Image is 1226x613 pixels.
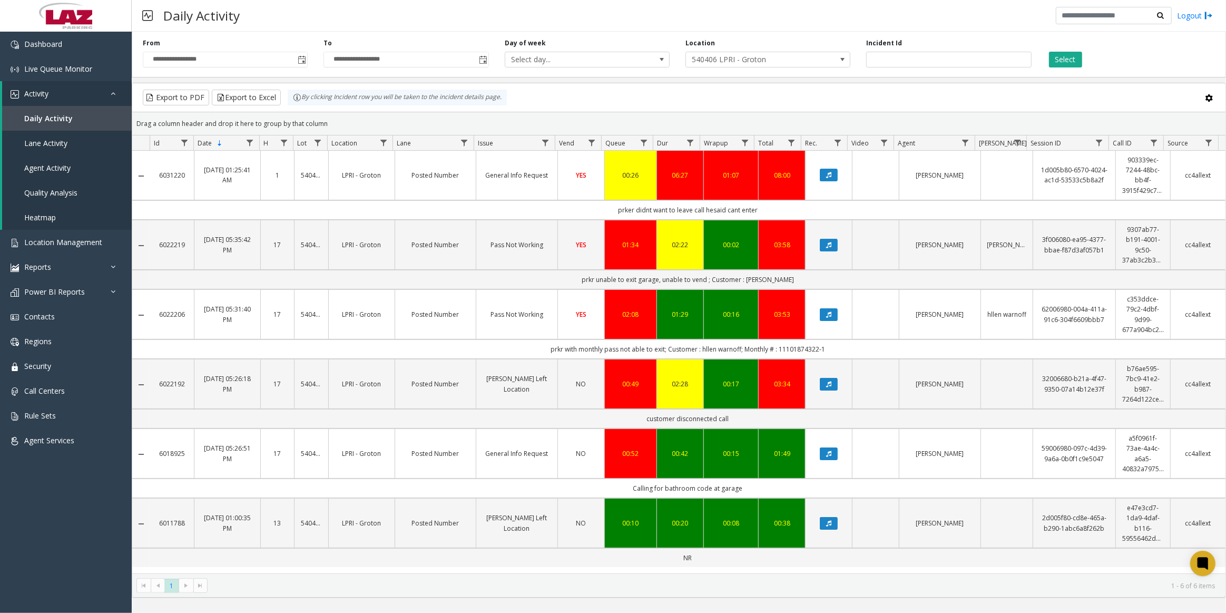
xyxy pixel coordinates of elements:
a: LPRI - Groton [335,379,388,389]
a: Id Filter Menu [177,135,191,150]
a: 08:00 [765,170,799,180]
a: [PERSON_NAME] [906,518,974,528]
a: 1d005b80-6570-4024-ac1d-53533c5b8a2f [1039,165,1109,185]
a: Collapse Details [132,381,150,389]
span: Toggle popup [296,52,307,67]
div: 03:53 [765,309,799,319]
a: 01:29 [663,309,697,319]
a: Heatmap [2,205,132,230]
a: 32006680-b21a-4f47-9350-07a14b12e37f [1039,374,1109,394]
div: 00:20 [663,518,697,528]
a: 540406 [301,170,322,180]
a: cc4allext [1177,309,1219,319]
span: Session ID [1031,139,1062,148]
a: e47e3cd7-1da9-4daf-b116-59556462d906 [1122,503,1164,543]
a: [DATE] 01:25:41 AM [201,165,253,185]
a: [PERSON_NAME] [906,449,974,459]
a: 540406 [301,379,322,389]
a: 1 [267,170,288,180]
a: LPRI - Groton [335,240,388,250]
img: pageIcon [142,3,153,28]
a: Logout [1177,10,1213,21]
h3: Daily Activity [158,3,245,28]
a: NO [564,518,598,528]
div: 06:27 [663,170,697,180]
a: Session ID Filter Menu [1092,135,1106,150]
span: Quality Analysis [24,188,77,198]
label: Incident Id [866,38,902,48]
a: 00:02 [710,240,752,250]
label: To [323,38,332,48]
a: 17 [267,379,288,389]
img: 'icon' [11,264,19,272]
a: Activity [2,81,132,106]
span: Toggle popup [477,52,488,67]
a: Pass Not Working [483,309,551,319]
img: 'icon' [11,288,19,297]
a: 6022219 [156,240,188,250]
a: 6018925 [156,449,188,459]
a: hllen warnoff [987,309,1026,319]
span: NO [576,380,586,388]
span: Total [759,139,774,148]
a: [PERSON_NAME] [906,379,974,389]
a: Dur Filter Menu [683,135,697,150]
a: Pass Not Working [483,240,551,250]
a: 00:16 [710,309,752,319]
a: 6011788 [156,518,188,528]
button: Export to PDF [143,90,209,105]
a: 00:42 [663,449,697,459]
a: 00:52 [611,449,650,459]
span: Video [851,139,869,148]
a: 59006980-097c-4d39-9a6a-0b0f1c9e5047 [1039,443,1109,463]
a: General Info Request [483,170,551,180]
a: NO [564,379,598,389]
a: 02:22 [663,240,697,250]
a: 2d005f80-cd8e-465a-b290-1abc6a8f262b [1039,513,1109,533]
span: YES [576,310,586,319]
a: LPRI - Groton [335,449,388,459]
span: Source [1168,139,1188,148]
a: c353ddce-79c2-4dbf-9d99-677a904bc2a3 [1122,294,1164,335]
a: YES [564,170,598,180]
span: 540406 LPRI - Groton [686,52,817,67]
img: infoIcon.svg [293,93,301,102]
img: 'icon' [11,41,19,49]
a: 540406 [301,240,322,250]
a: 00:26 [611,170,650,180]
span: Lane Activity [24,138,67,148]
a: 00:10 [611,518,650,528]
span: YES [576,240,586,249]
span: YES [576,171,586,180]
a: Video Filter Menu [877,135,891,150]
span: Lane [397,139,411,148]
span: Id [154,139,160,148]
a: Posted Number [401,240,470,250]
div: 02:28 [663,379,697,389]
a: cc4allext [1177,379,1219,389]
span: Date [198,139,212,148]
div: 02:08 [611,309,650,319]
a: [PERSON_NAME] [987,240,1026,250]
a: [PERSON_NAME] Left Location [483,374,551,394]
a: 6022192 [156,379,188,389]
span: Agent [898,139,915,148]
label: Location [685,38,715,48]
a: 17 [267,240,288,250]
button: Export to Excel [212,90,281,105]
a: cc4allext [1177,518,1219,528]
a: 3f006080-ea95-4377-bbae-f87d3af057b1 [1039,235,1109,255]
img: 'icon' [11,412,19,421]
a: LPRI - Groton [335,170,388,180]
a: 62006980-004a-411a-91c6-304f6609bbb7 [1039,304,1109,324]
td: customer disconnected call [150,409,1225,429]
span: Rule Sets [24,411,56,421]
a: 03:34 [765,379,799,389]
img: 'icon' [11,338,19,346]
